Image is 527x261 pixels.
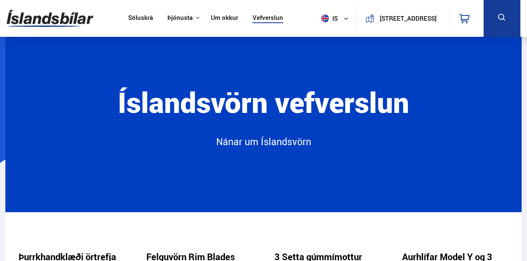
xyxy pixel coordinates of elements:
[75,86,452,135] h1: Íslandsvörn vefverslun
[128,14,153,23] a: Söluskrá
[211,14,238,23] a: Um okkur
[112,135,414,156] a: Nánar um Íslandsvörn
[318,14,339,22] span: is
[318,6,355,31] button: is
[378,15,439,22] button: [STREET_ADDRESS]
[167,14,193,22] button: Þjónusta
[360,7,444,30] a: [STREET_ADDRESS]
[7,5,93,32] img: G0Ugv5HjCgRt.svg
[321,14,329,22] img: svg+xml;base64,PHN2ZyB4bWxucz0iaHR0cDovL3d3dy53My5vcmcvMjAwMC9zdmciIHdpZHRoPSI1MTIiIGhlaWdodD0iNT...
[253,14,283,23] a: Vefverslun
